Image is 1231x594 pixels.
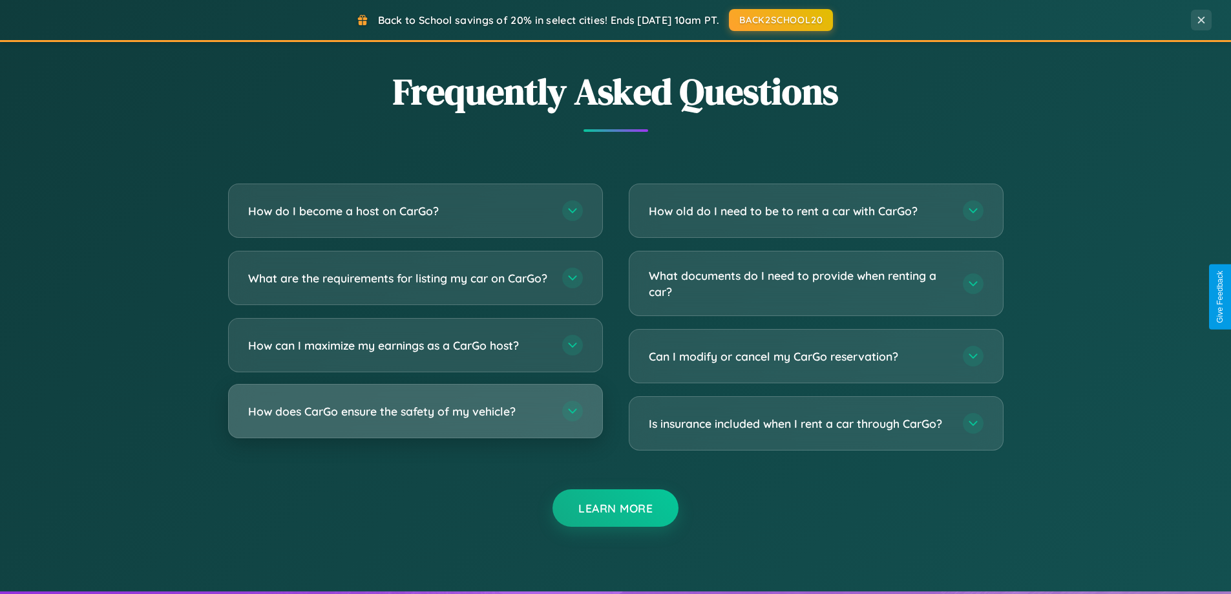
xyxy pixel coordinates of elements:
[552,489,679,527] button: Learn More
[378,14,719,27] span: Back to School savings of 20% in select cities! Ends [DATE] 10am PT.
[649,268,950,299] h3: What documents do I need to provide when renting a car?
[649,203,950,219] h3: How old do I need to be to rent a car with CarGo?
[649,416,950,432] h3: Is insurance included when I rent a car through CarGo?
[248,203,549,219] h3: How do I become a host on CarGo?
[228,67,1004,116] h2: Frequently Asked Questions
[649,348,950,365] h3: Can I modify or cancel my CarGo reservation?
[248,337,549,354] h3: How can I maximize my earnings as a CarGo host?
[248,270,549,286] h3: What are the requirements for listing my car on CarGo?
[729,9,833,31] button: BACK2SCHOOL20
[1215,271,1225,323] div: Give Feedback
[248,403,549,419] h3: How does CarGo ensure the safety of my vehicle?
